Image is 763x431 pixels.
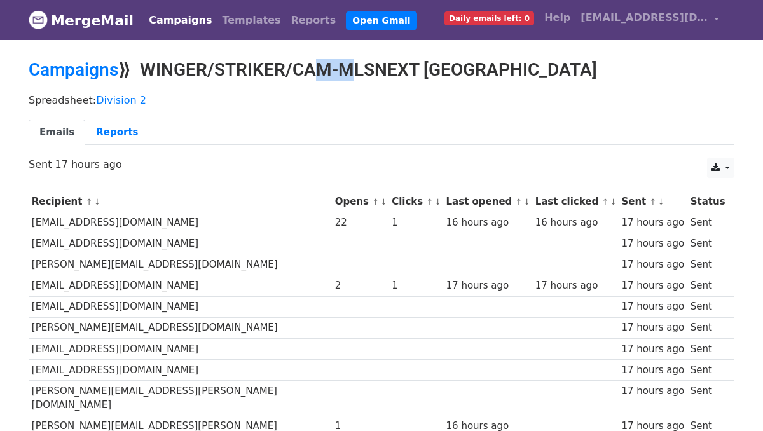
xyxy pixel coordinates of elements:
td: [EMAIL_ADDRESS][DOMAIN_NAME] [29,275,332,296]
a: ↑ [516,197,523,207]
td: Sent [687,317,728,338]
td: [EMAIL_ADDRESS][DOMAIN_NAME] [29,359,332,380]
p: Sent 17 hours ago [29,158,734,171]
div: 16 hours ago [446,215,529,230]
td: Sent [687,296,728,317]
td: Sent [687,212,728,233]
td: [PERSON_NAME][EMAIL_ADDRESS][DOMAIN_NAME] [29,317,332,338]
img: MergeMail logo [29,10,48,29]
th: Clicks [388,191,443,212]
div: 17 hours ago [621,363,684,378]
div: 17 hours ago [621,257,684,272]
td: [EMAIL_ADDRESS][DOMAIN_NAME] [29,233,332,254]
a: ↓ [380,197,387,207]
a: Help [539,5,575,31]
td: Sent [687,254,728,275]
a: Reports [286,8,341,33]
h2: ⟫ WINGER/STRIKER/CAM-MLSNEXT [GEOGRAPHIC_DATA] [29,59,734,81]
a: Emails [29,120,85,146]
a: ↑ [601,197,608,207]
div: 17 hours ago [621,278,684,293]
a: ↑ [427,197,434,207]
div: 17 hours ago [621,384,684,399]
div: 17 hours ago [621,320,684,335]
a: [EMAIL_ADDRESS][DOMAIN_NAME] [575,5,724,35]
iframe: Chat Widget [699,370,763,431]
a: ↓ [610,197,617,207]
th: Recipient [29,191,332,212]
a: Campaigns [144,8,217,33]
a: Daily emails left: 0 [439,5,539,31]
a: ↓ [523,197,530,207]
a: Open Gmail [346,11,416,30]
p: Spreadsheet: [29,93,734,107]
th: Last opened [443,191,532,212]
th: Opens [332,191,389,212]
a: ↑ [372,197,379,207]
div: 17 hours ago [621,236,684,251]
td: [EMAIL_ADDRESS][DOMAIN_NAME] [29,338,332,359]
td: Sent [687,338,728,359]
div: 1 [392,278,440,293]
div: 16 hours ago [535,215,615,230]
a: MergeMail [29,7,134,34]
div: 2 [335,278,386,293]
a: ↓ [93,197,100,207]
th: Status [687,191,728,212]
td: Sent [687,233,728,254]
div: 17 hours ago [446,278,529,293]
a: Templates [217,8,285,33]
a: ↑ [650,197,657,207]
div: 17 hours ago [535,278,615,293]
a: Division 2 [96,94,146,106]
td: Sent [687,380,728,416]
th: Sent [619,191,687,212]
span: Daily emails left: 0 [444,11,534,25]
a: Reports [85,120,149,146]
a: Campaigns [29,59,118,80]
td: [EMAIL_ADDRESS][DOMAIN_NAME] [29,296,332,317]
div: 1 [392,215,440,230]
span: [EMAIL_ADDRESS][DOMAIN_NAME] [581,10,708,25]
div: 22 [335,215,386,230]
td: Sent [687,359,728,380]
td: [PERSON_NAME][EMAIL_ADDRESS][PERSON_NAME][DOMAIN_NAME] [29,380,332,416]
td: [PERSON_NAME][EMAIL_ADDRESS][DOMAIN_NAME] [29,254,332,275]
div: 17 hours ago [621,215,684,230]
div: 17 hours ago [621,299,684,314]
div: 17 hours ago [621,342,684,357]
a: ↑ [86,197,93,207]
a: ↓ [434,197,441,207]
a: ↓ [657,197,664,207]
td: [EMAIL_ADDRESS][DOMAIN_NAME] [29,212,332,233]
th: Last clicked [532,191,619,212]
td: Sent [687,275,728,296]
